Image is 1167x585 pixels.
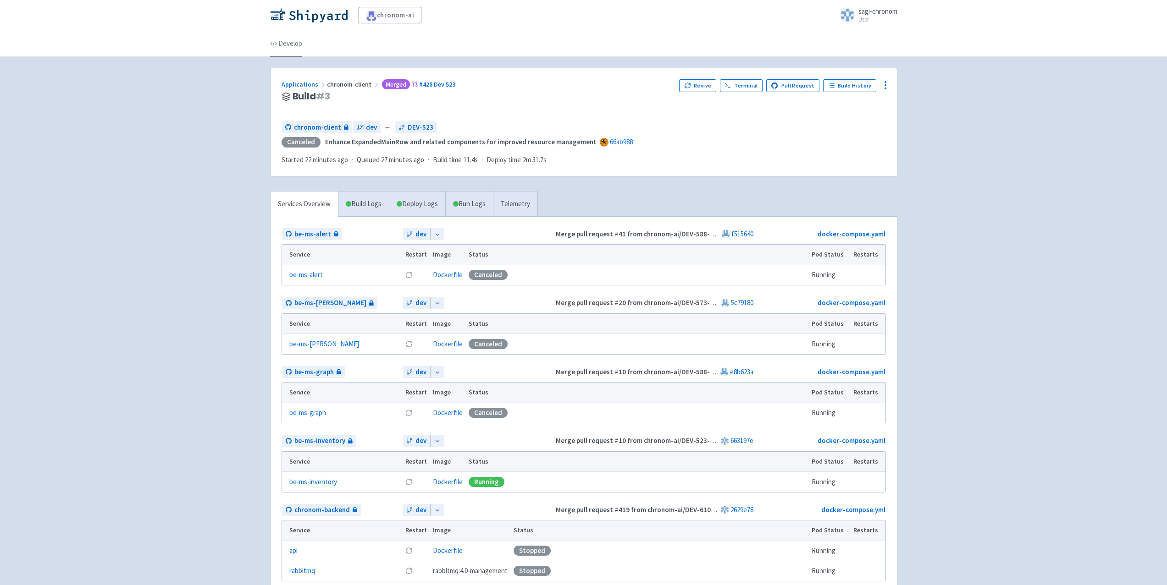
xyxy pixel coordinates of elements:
a: dev [403,435,430,447]
span: Queued [357,155,424,164]
button: Restart pod [405,567,413,574]
a: dev [403,366,430,378]
a: be-ms-alert [282,228,342,241]
th: Service [282,383,403,403]
th: Service [282,452,403,472]
th: Status [510,520,808,541]
span: be-ms-graph [294,367,334,377]
div: · · · [282,155,552,165]
a: Build Logs [338,191,389,217]
a: Dockerfile [433,339,463,348]
span: Deploy time [487,155,521,165]
span: dev [415,367,426,377]
th: Restarts [850,314,885,334]
strong: Merge pull request #10 from chronom-ai/DEV-523-expand-alert-attributes [556,436,785,445]
th: Status [465,245,808,265]
span: dev [415,298,426,308]
a: rabbitmq [289,566,315,576]
a: 5c79180 [731,298,753,307]
a: Build History [823,79,876,92]
th: Restarts [850,452,885,472]
a: dev [403,228,430,241]
th: Service [282,520,403,541]
td: Running [808,472,850,492]
th: Service [282,245,403,265]
strong: Merge pull request #20 from chronom-ai/DEV-573-add-azure-cost-categories [556,298,795,307]
a: be-ms-alert [289,270,323,280]
a: dev [403,297,430,309]
div: Stopped [514,566,551,576]
img: Shipyard logo [270,8,348,22]
button: Restart pod [405,547,413,554]
a: Merged#428 Dev 523 [380,80,457,88]
a: 2629e78 [730,505,753,514]
th: Restarts [850,520,885,541]
th: Restarts [850,383,885,403]
span: chronom-client [327,80,380,88]
a: Dockerfile [433,477,463,486]
th: Status [465,383,808,403]
th: Image [430,452,465,472]
a: Dockerfile [433,546,463,555]
a: api [289,546,298,556]
div: Canceled [469,408,508,418]
th: Restart [403,452,430,472]
span: rabbitmq:4.0-management [433,566,508,576]
td: Running [808,561,850,581]
button: Restart pod [405,409,413,416]
td: Running [808,334,850,354]
strong: Merge pull request #419 from chronom-ai/DEV-610-scan-azure-enterprise-application-resource [556,505,849,514]
a: be-ms-graph [282,366,345,378]
a: chronom-backend [282,504,361,516]
a: chronom-client [282,121,352,134]
th: Service [282,314,403,334]
span: dev [366,122,377,133]
a: chronom-ai [359,7,422,23]
button: Restart pod [405,478,413,486]
a: docker-compose.yml [821,505,885,514]
span: sagi-chronom [858,7,897,16]
th: Pod Status [808,314,850,334]
div: Running [469,477,504,487]
span: Merged [382,79,410,90]
th: Image [430,314,465,334]
th: Pod Status [808,383,850,403]
span: be-ms-[PERSON_NAME] [294,298,366,308]
a: be-ms-[PERSON_NAME] [282,297,377,309]
div: Canceled [282,137,321,148]
a: Pull Request [766,79,820,92]
div: Canceled [469,270,508,280]
time: 27 minutes ago [381,155,424,164]
a: 66ab988 [610,137,633,146]
th: Restart [403,314,430,334]
a: be-ms-[PERSON_NAME] [289,339,359,350]
a: be-ms-inventory [282,435,356,447]
time: 22 minutes ago [305,155,348,164]
strong: Enhance ExpandedMainRow and related components for improved resource management [325,137,597,146]
span: Started [282,155,348,164]
span: DEV-523 [408,122,433,133]
a: DEV-523 [395,121,437,134]
button: Restart pod [405,340,413,348]
span: chronom-backend [294,505,350,515]
a: Deploy Logs [389,191,445,217]
span: dev [415,436,426,446]
a: Applications [282,80,327,88]
a: be-ms-graph [289,408,326,418]
strong: Merge pull request #41 from chronom-ai/DEV-588-fix-anomaly-severity-type [556,230,790,238]
a: be-ms-inventory [289,477,337,487]
a: Terminal [720,79,763,92]
th: Image [430,520,510,541]
span: Build [293,91,330,102]
td: Running [808,403,850,423]
th: Status [465,314,808,334]
th: Image [430,245,465,265]
span: dev [415,505,426,515]
span: ← [384,122,391,133]
th: Restarts [850,245,885,265]
a: docker-compose.yaml [818,367,885,376]
th: Pod Status [808,520,850,541]
a: Dockerfile [433,408,463,417]
div: Canceled [469,339,508,349]
button: Revive [679,79,716,92]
